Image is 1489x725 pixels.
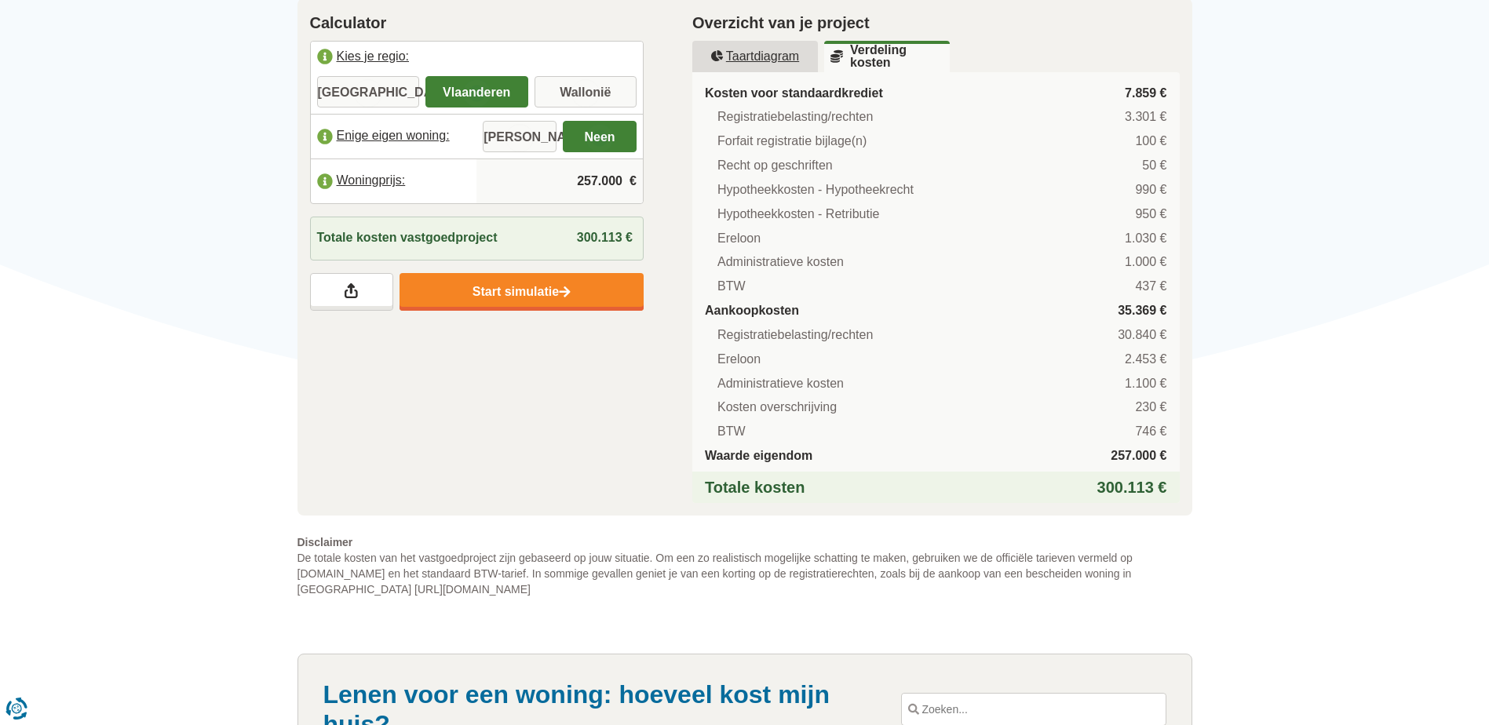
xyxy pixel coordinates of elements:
[1135,423,1166,441] span: 746 €
[717,181,914,199] span: Hypotheekkosten - Hypotheekrecht
[1118,302,1166,320] span: 35.369 €
[483,121,557,152] label: [PERSON_NAME]
[1135,181,1166,199] span: 990 €
[297,534,1192,597] p: De totale kosten van het vastgoedproject zijn gebaseerd op jouw situatie. Om een zo realistisch m...
[692,11,1180,35] h2: Overzicht van je project
[311,164,477,199] label: Woningprijs:
[705,85,883,103] span: Kosten voor standaardkrediet
[577,231,633,244] span: 300.113 €
[535,76,637,107] label: Wallonië
[425,76,528,107] label: Vlaanderen
[1111,447,1166,465] span: 257.000 €
[400,273,644,311] a: Start simulatie
[1125,108,1166,126] span: 3.301 €
[297,534,1192,550] span: Disclaimer
[717,278,746,296] span: BTW
[1125,375,1166,393] span: 1.100 €
[310,273,393,311] a: Deel je resultaten
[1125,230,1166,248] span: 1.030 €
[1125,85,1166,103] span: 7.859 €
[317,229,498,247] span: Totale kosten vastgoedproject
[830,44,943,69] u: Verdeling kosten
[717,133,867,151] span: Forfait registratie bijlage(n)
[317,76,420,107] label: [GEOGRAPHIC_DATA]
[717,423,746,441] span: BTW
[310,11,644,35] h2: Calculator
[559,286,571,299] img: Start simulatie
[717,375,844,393] span: Administratieve kosten
[630,173,637,191] span: €
[717,351,761,369] span: Ereloon
[705,476,805,499] span: Totale kosten
[1097,476,1167,499] span: 300.113 €
[563,121,637,152] label: Neen
[311,119,477,154] label: Enige eigen woning:
[1135,133,1166,151] span: 100 €
[483,160,637,202] input: |
[1135,206,1166,224] span: 950 €
[311,42,644,76] label: Kies je regio:
[711,50,799,63] u: Taartdiagram
[717,108,873,126] span: Registratiebelasting/rechten
[1118,326,1166,344] span: 30.840 €
[1125,253,1166,271] span: 1.000 €
[717,253,844,271] span: Administratieve kosten
[705,302,799,320] span: Aankoopkosten
[1135,278,1166,296] span: 437 €
[902,694,1166,725] input: Zoeken...
[717,399,837,417] span: Kosten overschrijving
[717,157,833,175] span: Recht op geschriften
[717,230,761,248] span: Ereloon
[1142,157,1166,175] span: 50 €
[1125,351,1166,369] span: 2.453 €
[717,206,879,224] span: Hypotheekkosten - Retributie
[1135,399,1166,417] span: 230 €
[705,447,812,465] span: Waarde eigendom
[717,326,873,344] span: Registratiebelasting/rechten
